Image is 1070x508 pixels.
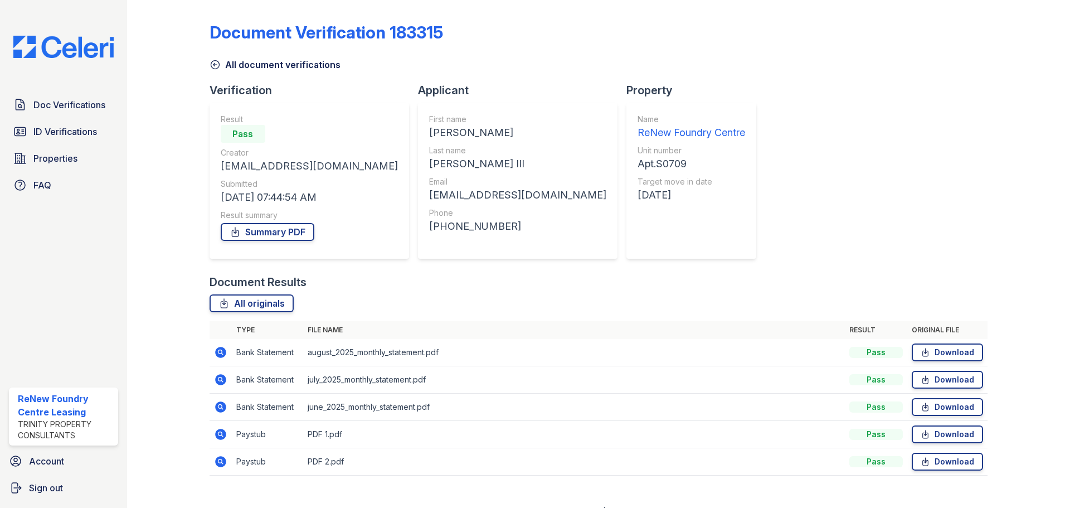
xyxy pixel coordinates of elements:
td: Paystub [232,421,303,448]
a: Name ReNew Foundry Centre [638,114,745,141]
div: Pass [849,456,903,467]
th: File name [303,321,845,339]
a: Download [912,453,983,471]
a: Download [912,371,983,389]
td: july_2025_monthly_statement.pdf [303,366,845,394]
td: PDF 2.pdf [303,448,845,476]
div: Last name [429,145,606,156]
div: Submitted [221,178,398,190]
div: [DATE] [638,187,745,203]
div: First name [429,114,606,125]
div: Creator [221,147,398,158]
span: Doc Verifications [33,98,105,112]
a: All originals [210,294,294,312]
div: Phone [429,207,606,219]
div: Apt.S0709 [638,156,745,172]
span: Properties [33,152,77,165]
a: Download [912,343,983,361]
div: Unit number [638,145,745,156]
iframe: chat widget [1023,463,1059,497]
div: Pass [849,429,903,440]
a: ID Verifications [9,120,118,143]
div: [PHONE_NUMBER] [429,219,606,234]
td: Paystub [232,448,303,476]
div: Pass [849,374,903,385]
div: [EMAIL_ADDRESS][DOMAIN_NAME] [221,158,398,174]
a: Properties [9,147,118,170]
div: Document Verification 183315 [210,22,443,42]
div: [EMAIL_ADDRESS][DOMAIN_NAME] [429,187,606,203]
div: Result summary [221,210,398,221]
a: All document verifications [210,58,341,71]
div: ReNew Foundry Centre Leasing [18,392,114,419]
a: Doc Verifications [9,94,118,116]
div: [PERSON_NAME] III [429,156,606,172]
div: Trinity Property Consultants [18,419,114,441]
div: Applicant [418,83,626,98]
th: Original file [907,321,988,339]
span: FAQ [33,178,51,192]
div: Verification [210,83,418,98]
div: ReNew Foundry Centre [638,125,745,141]
a: Download [912,425,983,443]
div: Target move in date [638,176,745,187]
a: Account [4,450,123,472]
th: Result [845,321,907,339]
div: Name [638,114,745,125]
div: Property [626,83,765,98]
div: Pass [849,347,903,358]
td: june_2025_monthly_statement.pdf [303,394,845,421]
a: Summary PDF [221,223,314,241]
div: [DATE] 07:44:54 AM [221,190,398,205]
td: PDF 1.pdf [303,421,845,448]
span: Sign out [29,481,63,495]
div: Email [429,176,606,187]
div: Pass [221,125,265,143]
th: Type [232,321,303,339]
img: CE_Logo_Blue-a8612792a0a2168367f1c8372b55b34899dd931a85d93a1a3d3e32e68fde9ad4.png [4,36,123,58]
a: Download [912,398,983,416]
div: [PERSON_NAME] [429,125,606,141]
td: Bank Statement [232,394,303,421]
a: Sign out [4,477,123,499]
div: Document Results [210,274,307,290]
td: Bank Statement [232,366,303,394]
td: Bank Statement [232,339,303,366]
div: Result [221,114,398,125]
a: FAQ [9,174,118,196]
span: ID Verifications [33,125,97,138]
span: Account [29,454,64,468]
td: august_2025_monthly_statement.pdf [303,339,845,366]
div: Pass [849,401,903,413]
